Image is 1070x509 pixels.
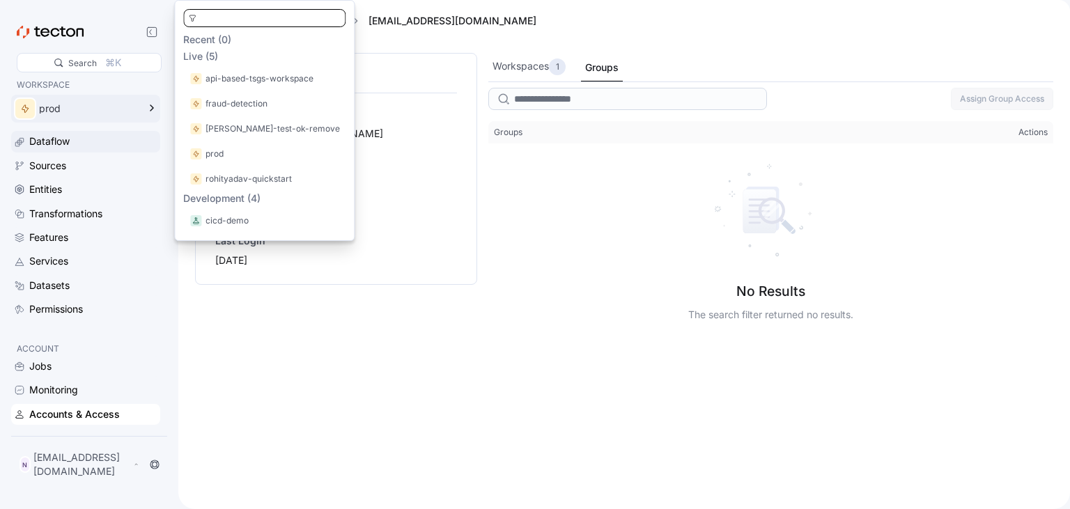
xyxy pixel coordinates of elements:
[11,404,160,425] a: Accounts & Access
[183,191,346,205] p: Development (4)
[183,49,346,63] p: Live (5)
[493,58,566,75] div: Workspaces
[11,227,160,248] a: Features
[494,127,522,138] span: Groups
[363,14,542,28] div: [EMAIL_ADDRESS][DOMAIN_NAME]
[206,147,224,161] p: prod
[736,283,805,299] div: No Results
[29,134,70,149] div: Dataflow
[11,275,160,296] a: Datasets
[29,230,68,245] div: Features
[206,214,249,228] p: cicd-demo
[29,382,78,398] div: Monitoring
[11,131,160,152] a: Dataflow
[11,299,160,320] a: Permissions
[29,407,120,422] div: Accounts & Access
[206,97,267,111] p: fraud-detection
[206,172,292,186] p: rohityadav-quickstart
[11,356,160,377] a: Jobs
[105,55,121,70] div: ⌘K
[585,60,619,75] div: Groups
[68,56,97,70] div: Search
[20,456,31,473] div: N
[29,182,62,197] div: Entities
[556,60,559,74] p: 1
[29,253,68,269] div: Services
[17,342,155,356] p: ACCOUNT
[29,278,70,293] div: Datasets
[29,302,83,317] div: Permissions
[29,158,66,173] div: Sources
[11,179,160,200] a: Entities
[17,53,162,72] div: Search⌘K
[960,88,1044,109] span: Assign Group Access
[215,253,457,267] div: [DATE]
[17,78,155,92] p: WORKSPACE
[206,72,313,86] p: api-based-tsgs-workspace
[951,88,1053,110] button: Assign Group Access
[11,251,160,272] a: Services
[688,308,853,322] p: The search filter returned no results.
[1018,127,1048,138] span: Actions
[206,122,340,136] p: [PERSON_NAME]-test-ok-remove
[183,33,346,47] p: Recent (0)
[33,451,130,478] p: [EMAIL_ADDRESS][DOMAIN_NAME]
[29,359,52,374] div: Jobs
[11,203,160,224] a: Transformations
[215,234,457,248] div: Last Login
[29,206,102,221] div: Transformations
[11,155,160,176] a: Sources
[11,379,160,400] a: Monitoring
[39,104,138,113] div: prod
